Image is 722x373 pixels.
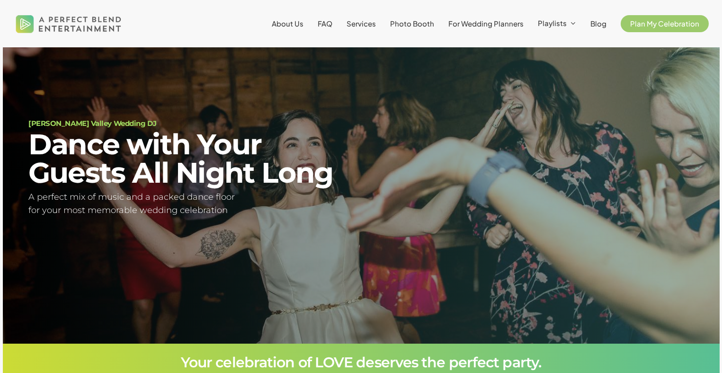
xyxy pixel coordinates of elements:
span: For Wedding Planners [448,19,524,28]
span: Photo Booth [390,19,434,28]
span: FAQ [318,19,332,28]
a: Photo Booth [390,20,434,27]
h5: A perfect mix of music and a packed dance floor for your most memorable wedding celebration [28,190,349,218]
span: Playlists [538,18,567,27]
h1: [PERSON_NAME] Valley Wedding DJ [28,120,349,127]
h3: Your celebration of LOVE deserves the perfect party. [28,355,694,370]
a: Blog [590,20,606,27]
a: Plan My Celebration [621,20,709,27]
span: Plan My Celebration [630,19,699,28]
a: Services [347,20,376,27]
a: About Us [272,20,303,27]
span: Blog [590,19,606,28]
span: About Us [272,19,303,28]
span: Services [347,19,376,28]
h2: Dance with Your Guests All Night Long [28,130,349,187]
a: For Wedding Planners [448,20,524,27]
img: A Perfect Blend Entertainment [13,7,124,41]
a: FAQ [318,20,332,27]
a: Playlists [538,19,576,28]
